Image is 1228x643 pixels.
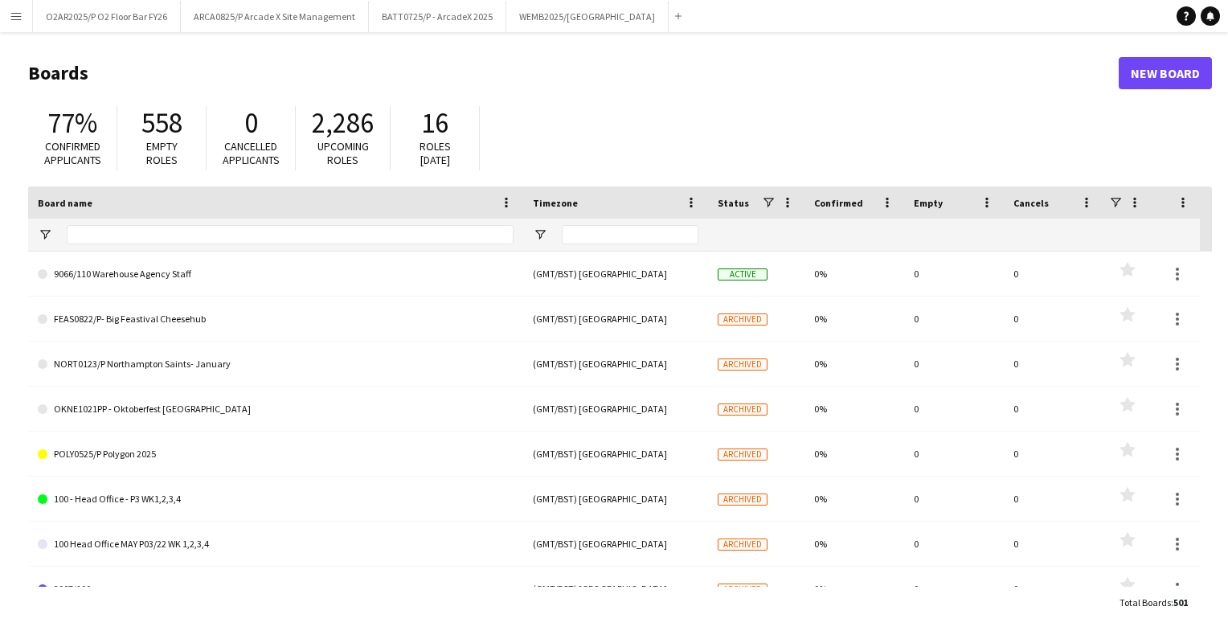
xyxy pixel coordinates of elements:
span: Board name [38,197,92,209]
a: 2007/100 [38,567,514,612]
input: Board name Filter Input [67,225,514,244]
a: NORT0123/P Northampton Saints- January [38,342,514,387]
button: ARCA0825/P Arcade X Site Management [181,1,369,32]
span: Archived [718,358,767,371]
span: 558 [141,105,182,141]
a: 100 - Head Office - P3 WK1,2,3,4 [38,477,514,522]
span: Total Boards [1120,596,1171,608]
div: (GMT/BST) [GEOGRAPHIC_DATA] [523,432,708,476]
a: 9066/110 Warehouse Agency Staff [38,252,514,297]
div: 0 [1004,252,1103,296]
div: 0 [904,477,1004,521]
span: 501 [1173,596,1188,608]
div: (GMT/BST) [GEOGRAPHIC_DATA] [523,387,708,431]
button: Open Filter Menu [38,227,52,242]
span: Archived [718,403,767,416]
span: Archived [718,448,767,461]
span: Archived [718,313,767,326]
input: Timezone Filter Input [562,225,698,244]
h1: Boards [28,61,1119,85]
div: 0 [904,567,1004,611]
div: (GMT/BST) [GEOGRAPHIC_DATA] [523,477,708,521]
button: Open Filter Menu [533,227,547,242]
div: 0 [904,522,1004,566]
div: 0% [804,522,904,566]
span: 0 [244,105,258,141]
div: 0% [804,432,904,476]
div: (GMT/BST) [GEOGRAPHIC_DATA] [523,252,708,296]
div: 0 [1004,387,1103,431]
button: WEMB2025/[GEOGRAPHIC_DATA] [506,1,669,32]
span: 77% [47,105,97,141]
span: Active [718,268,767,281]
div: 0 [904,252,1004,296]
span: Cancelled applicants [223,139,280,167]
button: O2AR2025/P O2 Floor Bar FY26 [33,1,181,32]
div: (GMT/BST) [GEOGRAPHIC_DATA] [523,522,708,566]
span: Archived [718,584,767,596]
div: 0% [804,297,904,341]
span: Cancels [1013,197,1049,209]
div: 0 [904,387,1004,431]
span: Archived [718,494,767,506]
span: Timezone [533,197,578,209]
div: 0 [1004,297,1103,341]
span: Archived [718,539,767,551]
div: 0% [804,342,904,386]
a: POLY0525/P Polygon 2025 [38,432,514,477]
div: (GMT/BST) [GEOGRAPHIC_DATA] [523,342,708,386]
a: 100 Head Office MAY P03/22 WK 1,2,3,4 [38,522,514,567]
div: 0 [904,432,1004,476]
div: 0 [1004,477,1103,521]
span: Empty [914,197,943,209]
span: Upcoming roles [317,139,369,167]
div: 0% [804,387,904,431]
div: 0 [1004,567,1103,611]
div: 0 [904,297,1004,341]
div: 0% [804,567,904,611]
div: 0 [1004,522,1103,566]
div: (GMT/BST) [GEOGRAPHIC_DATA] [523,567,708,611]
span: Confirmed applicants [44,139,101,167]
span: 16 [421,105,448,141]
div: 0 [904,342,1004,386]
span: Status [718,197,749,209]
a: New Board [1119,57,1212,89]
div: 0 [1004,342,1103,386]
a: FEAS0822/P- Big Feastival Cheesehub [38,297,514,342]
a: OKNE1021PP - Oktoberfest [GEOGRAPHIC_DATA] [38,387,514,432]
div: (GMT/BST) [GEOGRAPHIC_DATA] [523,297,708,341]
span: Confirmed [814,197,863,209]
div: 0% [804,252,904,296]
span: 2,286 [312,105,374,141]
span: Roles [DATE] [420,139,451,167]
div: 0 [1004,432,1103,476]
div: : [1120,587,1188,618]
button: BATT0725/P - ArcadeX 2025 [369,1,506,32]
div: 0% [804,477,904,521]
span: Empty roles [146,139,178,167]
